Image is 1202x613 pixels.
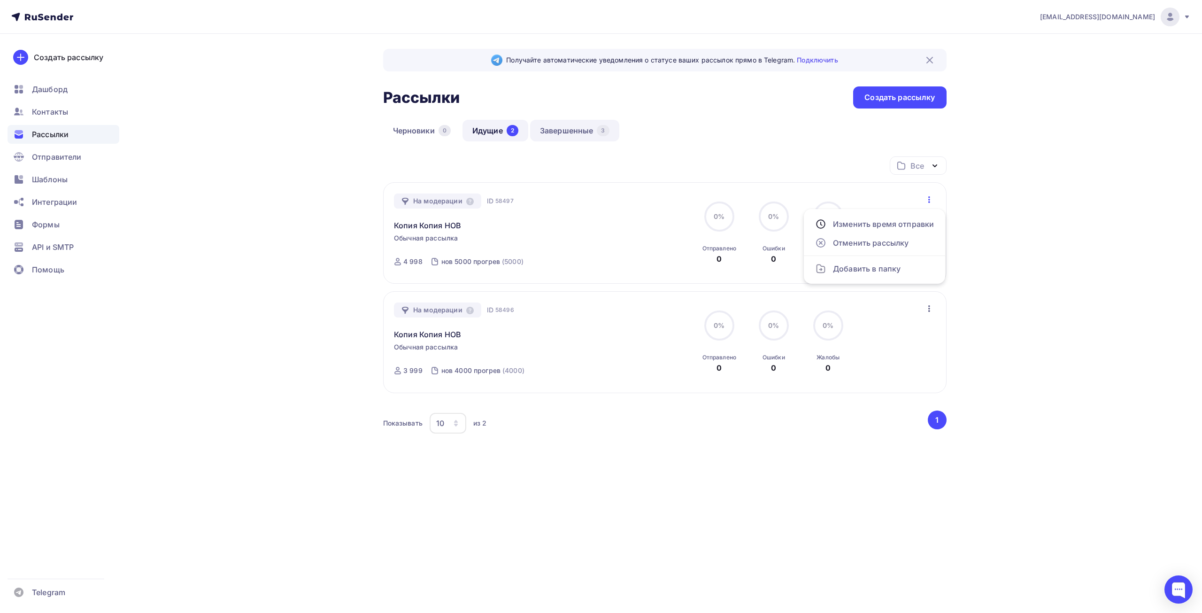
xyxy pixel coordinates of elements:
span: 0% [714,212,724,220]
span: ID [487,305,493,315]
div: 0 [439,125,451,136]
h2: Рассылки [383,88,460,107]
span: Получайте автоматические уведомления о статусе ваших рассылок прямо в Telegram. [506,55,838,65]
a: Подключить [797,56,838,64]
span: 0% [768,212,779,220]
div: 10 [436,418,444,429]
span: Помощь [32,264,64,275]
a: Рассылки [8,125,119,144]
span: [EMAIL_ADDRESS][DOMAIN_NAME] [1040,12,1155,22]
div: Отправлено [702,245,736,252]
div: 0 [825,362,831,373]
div: Показывать [383,419,423,428]
div: 0 [771,362,776,373]
button: Go to page 1 [928,411,947,429]
span: 0% [823,321,833,329]
div: Добавить в папку [815,263,934,274]
img: Telegram [491,54,502,66]
div: 2 [507,125,518,136]
div: Отменить рассылку [815,237,934,248]
div: Все [910,160,924,171]
a: Шаблоны [8,170,119,189]
div: 0 [717,362,722,373]
a: Черновики0 [383,120,461,141]
div: (5000) [502,257,524,266]
span: 0% [714,321,724,329]
a: нов 4000 прогрев (4000) [440,363,525,378]
a: Копия Копия НОВ [394,220,461,231]
div: 0 [717,253,722,264]
span: Дашборд [32,84,68,95]
span: Обычная рассылка [394,342,458,352]
button: Все [890,156,947,175]
a: Завершенные3 [530,120,619,141]
a: нов 5000 прогрев (5000) [440,254,524,269]
div: 0 [771,253,776,264]
div: Отправлено [702,354,736,361]
div: Создать рассылку [34,52,103,63]
div: Ошибки [763,354,785,361]
a: Формы [8,215,119,234]
div: На модерации [394,303,481,318]
div: Ошибки [763,245,785,252]
div: Изменить время отправки [815,218,934,230]
div: (4000) [502,366,524,375]
div: 4 998 [403,257,423,266]
div: из 2 [473,419,487,428]
div: нов 4000 прогрев [441,366,501,375]
div: нов 5000 прогрев [441,257,500,266]
span: Telegram [32,587,65,598]
button: 10 [429,412,467,434]
span: Отправители [32,151,82,163]
div: На модерации [394,194,481,209]
span: 58496 [495,305,514,315]
span: Контакты [32,106,68,117]
a: Дашборд [8,80,119,99]
span: Шаблоны [32,174,68,185]
span: Интеграции [32,196,77,208]
span: Формы [32,219,60,230]
span: ID [487,196,493,206]
div: Жалобы [817,354,840,361]
a: [EMAIL_ADDRESS][DOMAIN_NAME] [1040,8,1191,26]
div: 3 999 [403,366,423,375]
span: 58497 [495,196,514,206]
span: API и SMTP [32,241,74,253]
div: 3 [597,125,609,136]
ul: Pagination [926,411,947,429]
span: Рассылки [32,129,69,140]
span: 0% [768,321,779,329]
a: Отправители [8,147,119,166]
a: Копия Копия НОВ [394,329,461,340]
div: Создать рассылку [864,92,935,103]
a: Идущие2 [462,120,528,141]
a: Контакты [8,102,119,121]
span: Обычная рассылка [394,233,458,243]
